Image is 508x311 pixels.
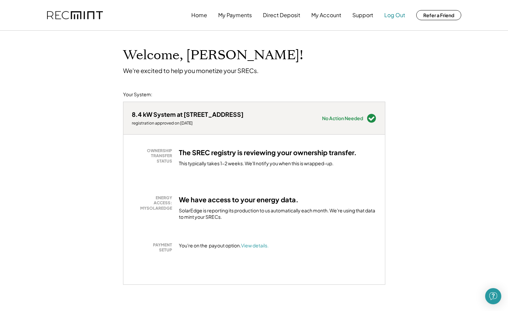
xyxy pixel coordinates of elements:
button: My Account [311,8,341,22]
div: We're excited to help you monetize your SRECs. [123,67,259,74]
div: ENERGY ACCESS: MYSOLAREDGE [135,195,172,211]
img: recmint-logotype%403x.png [47,11,103,20]
a: View details. [241,242,269,248]
div: This typically takes 1-2 weeks. We'll notify you when this is wrapped-up. [179,160,334,170]
div: 3zsoa2vg - VA Distributed [123,285,147,287]
button: Log Out [384,8,405,22]
div: PAYMENT SETUP [135,242,172,253]
div: 8.4 kW System at [STREET_ADDRESS] [132,110,243,118]
button: Home [191,8,207,22]
div: Your System: [123,91,152,98]
h3: We have access to your energy data. [179,195,299,204]
div: registration approved on [DATE] [132,120,243,126]
button: Refer a Friend [416,10,461,20]
h3: The SREC registry is reviewing your ownership transfer. [179,148,357,157]
button: Support [352,8,373,22]
div: No Action Needed [322,116,363,120]
div: OWNERSHIP TRANSFER STATUS [135,148,172,164]
div: Open Intercom Messenger [485,288,501,304]
div: SolarEdge is reporting its production to us automatically each month. We're using that data to mi... [179,207,377,220]
div: You're on the payout option. [179,242,269,249]
button: Direct Deposit [263,8,300,22]
h1: Welcome, [PERSON_NAME]! [123,47,303,63]
button: My Payments [218,8,252,22]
